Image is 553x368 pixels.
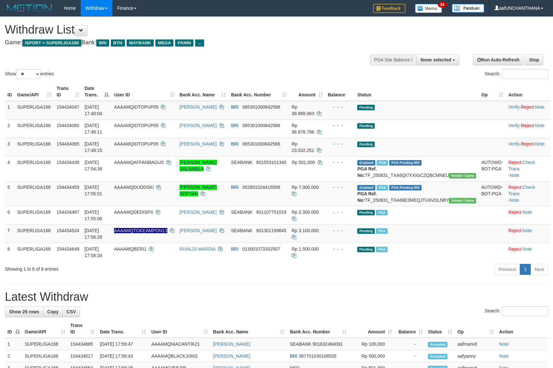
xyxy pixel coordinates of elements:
[57,123,79,128] span: 154434060
[57,246,79,252] span: 154434649
[508,185,535,196] a: Check Trans
[68,319,97,338] th: Trans ID: activate to sort column ascending
[15,138,54,156] td: SUPERLIGA168
[231,210,252,215] span: SEABANK
[85,123,102,135] span: [DATE] 17:48:11
[180,185,217,196] a: [PERSON_NAME] SOPYAN
[357,160,375,166] span: Grabbed
[290,353,297,359] span: BRI
[68,350,97,362] td: 154434517
[231,160,252,165] span: SEABANK
[5,263,225,272] div: Showing 1 to 8 of 8 entries
[22,350,68,362] td: SUPERLIGA168
[62,306,80,317] a: CSV
[231,104,238,110] span: BRI
[508,160,521,165] a: Reject
[175,39,193,47] span: PANIN
[530,264,548,275] a: Next
[349,319,395,338] th: Amount: activate to sort column ascending
[357,228,375,234] span: Pending
[357,105,375,110] span: Pending
[455,319,496,338] th: Op: activate to sort column ascending
[376,247,387,252] span: Marked by aafsengchandara
[521,123,534,128] a: Reject
[96,39,109,47] span: BRI
[22,319,68,338] th: Game/API: activate to sort column ascending
[231,123,238,128] span: BRI
[292,123,314,135] span: Rp 36.978.786
[57,185,79,190] span: 154434459
[114,123,158,128] span: AAAAMQIDTOPUP05
[231,185,238,190] span: BRI
[535,123,545,128] a: Note
[355,156,479,181] td: TF_250831_TXA6QI7XXIGCZQBCMNEU
[5,119,15,138] td: 2
[508,210,521,215] a: Reject
[22,338,68,350] td: SUPERLIGA168
[5,23,362,36] h1: Withdraw List
[425,319,455,338] th: Status: activate to sort column ascending
[416,54,459,65] button: None selected
[522,246,532,252] a: Note
[16,69,40,79] select: Showentries
[389,185,422,190] span: PGA Pending
[292,141,314,153] span: Rp 23.032.251
[328,209,352,215] div: - - -
[15,119,54,138] td: SUPERLIGA168
[242,246,280,252] span: Copy 013001073302507 to clipboard
[111,82,177,101] th: User ID: activate to sort column ascending
[328,227,352,234] div: - - -
[506,181,550,206] td: · ·
[428,354,447,359] span: Accepted
[228,82,289,101] th: Bank Acc. Number: activate to sort column ascending
[85,160,102,171] span: [DATE] 17:54:38
[510,198,519,203] a: Note
[256,160,286,165] span: Copy 901553101340 to clipboard
[180,160,217,171] a: [PERSON_NAME] SALSABILA
[506,138,550,156] td: · ·
[292,228,319,233] span: Rp 3.100.000
[85,185,102,196] span: [DATE] 17:55:01
[242,123,280,128] span: Copy 065301000842568 to clipboard
[242,185,280,190] span: Copy 052801024415508 to clipboard
[292,104,314,116] span: Rp 39.988.963
[180,246,215,252] a: RIVALDI MARDIA
[292,185,319,190] span: Rp 7.000.000
[292,210,319,215] span: Rp 2.300.000
[479,156,506,181] td: AUTOWD-BOT-PGA
[521,104,534,110] a: Reject
[180,104,217,110] a: [PERSON_NAME]
[479,181,506,206] td: AUTOWD-BOT-PGA
[67,309,76,314] span: CSV
[15,224,54,243] td: SUPERLIGA168
[15,156,54,181] td: SUPERLIGA168
[97,350,149,362] td: [DATE] 17:58:43
[510,173,519,178] a: Note
[395,350,425,362] td: -
[5,224,15,243] td: 7
[231,228,252,233] span: SEABANK
[485,306,548,316] label: Search:
[449,198,476,203] span: Vendor URL: https://trx31.1velocity.biz
[520,264,531,275] a: 1
[355,82,479,101] th: Status
[292,160,315,165] span: Rp 501.000
[114,160,164,165] span: AAAAMQAFFANBAGUS
[373,4,405,13] img: Feedback.jpg
[5,306,43,317] a: Show 25 rows
[114,246,146,252] span: AAAAMQBERI1
[502,306,548,316] input: Search:
[299,353,337,359] span: Copy 387701030108535 to clipboard
[479,82,506,101] th: Op: activate to sort column ascending
[114,141,158,146] span: AAAAMQIDTOPUP05
[502,69,548,79] input: Search:
[5,82,15,101] th: ID
[242,141,280,146] span: Copy 065301000842568 to clipboard
[213,353,250,359] a: [PERSON_NAME]
[195,39,204,47] span: ...
[357,123,375,129] span: Pending
[499,353,509,359] a: Note
[525,54,543,65] a: Stop
[421,57,451,62] span: None selected
[415,4,442,13] img: Button%20Memo.svg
